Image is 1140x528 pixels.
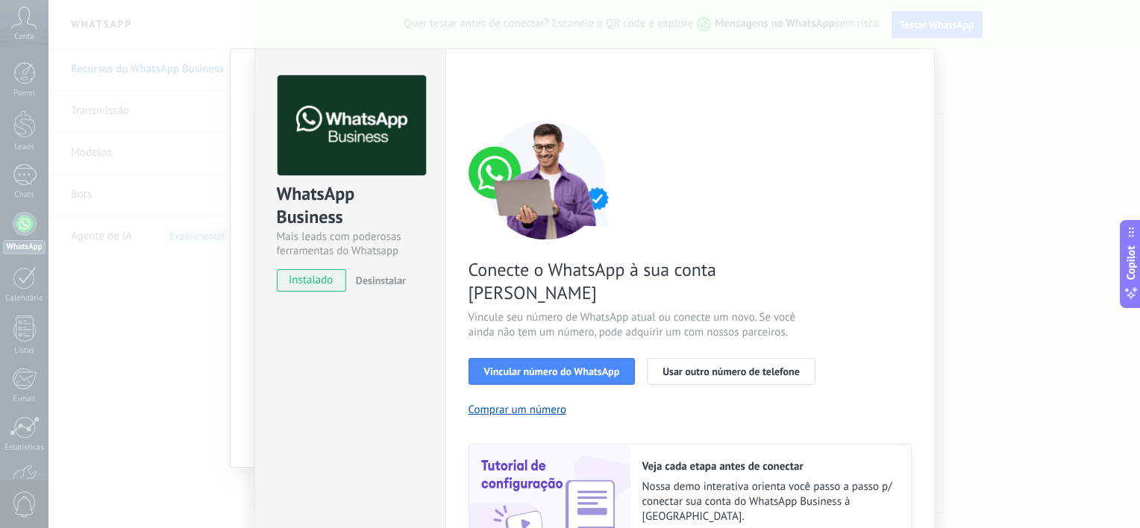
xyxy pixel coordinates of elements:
span: Desinstalar [356,274,406,287]
span: Nossa demo interativa orienta você passo a passo p/ conectar sua conta do WhatsApp Business à [GE... [642,480,896,524]
button: Usar outro número de telefone [647,358,815,385]
div: Mais leads com poderosas ferramentas do Whatsapp [277,230,424,258]
span: Copilot [1124,246,1139,280]
span: Vincular número do WhatsApp [484,366,620,377]
span: Vincule seu número de WhatsApp atual ou conecte um novo. Se você ainda não tem um número, pode ad... [469,310,824,340]
button: Desinstalar [350,269,406,292]
h2: Veja cada etapa antes de conectar [642,459,896,474]
img: logo_main.png [278,75,426,176]
span: Conecte o WhatsApp à sua conta [PERSON_NAME] [469,258,824,304]
button: Vincular número do WhatsApp [469,358,636,385]
span: Usar outro número de telefone [663,366,800,377]
span: instalado [278,269,345,292]
div: WhatsApp Business [277,182,424,230]
button: Comprar um número [469,403,567,417]
img: connect number [469,120,625,239]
